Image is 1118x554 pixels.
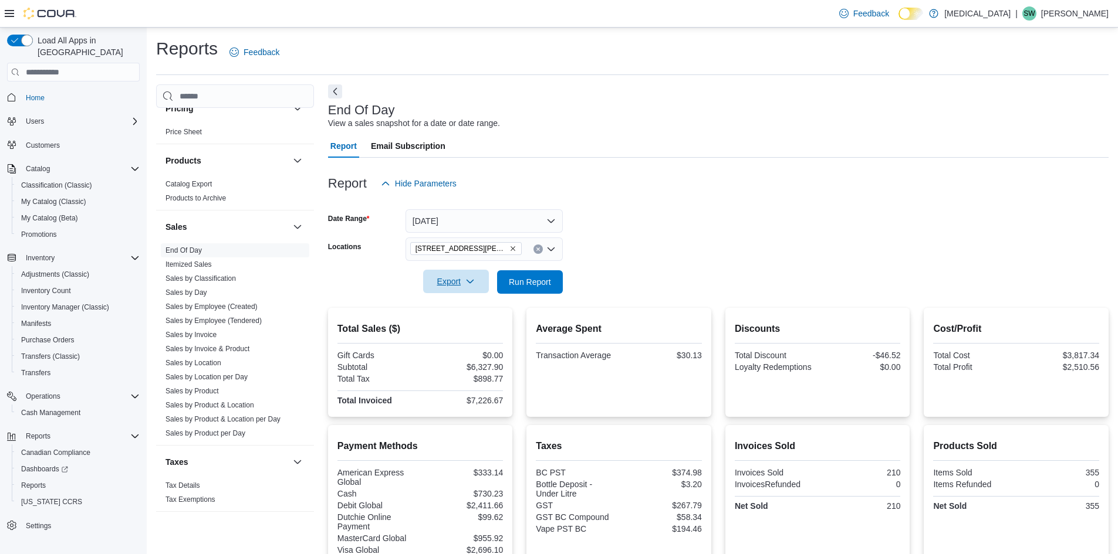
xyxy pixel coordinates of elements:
button: Clear input [533,244,543,254]
span: Home [21,90,140,104]
button: Users [21,114,49,128]
button: Operations [2,388,144,405]
button: Taxes [165,456,288,468]
button: Sales [291,220,305,234]
button: Pricing [291,101,305,115]
a: Manifests [16,317,56,331]
div: Cash [337,489,418,498]
button: Run Report [497,270,563,294]
span: Feedback [244,46,279,58]
span: Price Sheet [165,127,202,137]
button: Cash Management [12,405,144,421]
button: Products [291,154,305,168]
span: Hide Parameters [395,178,457,189]
h2: Payment Methods [337,439,504,453]
img: Cova [23,8,76,19]
p: [MEDICAL_DATA] [944,6,1011,21]
h2: Cost/Profit [933,322,1099,336]
button: [DATE] [406,209,563,233]
span: Tax Details [165,481,200,490]
a: Sales by Product & Location [165,401,254,409]
button: My Catalog (Beta) [12,210,144,226]
a: Tax Details [165,481,200,490]
span: Transfers [16,366,140,380]
span: Itemized Sales [165,260,212,269]
p: [PERSON_NAME] [1041,6,1109,21]
span: Settings [26,521,51,531]
button: Inventory [21,251,59,265]
a: Products to Archive [165,194,226,202]
a: Feedback [225,40,284,64]
span: Dashboards [16,462,140,476]
a: Sales by Day [165,288,207,297]
div: Taxes [156,478,314,511]
div: Pricing [156,125,314,144]
span: Inventory Manager (Classic) [21,303,109,312]
span: Inventory Manager (Classic) [16,300,140,314]
span: Sales by Employee (Created) [165,302,258,311]
span: Customers [21,138,140,152]
a: Transfers (Classic) [16,349,85,363]
div: $99.62 [423,512,503,522]
a: Dashboards [12,461,144,477]
div: $3,817.34 [1019,351,1099,360]
button: Catalog [21,162,55,176]
span: Products to Archive [165,193,226,203]
div: GST BC Compound [536,512,616,522]
span: Run Report [509,276,551,288]
span: Reports [16,478,140,492]
span: Inventory [26,253,55,263]
button: [US_STATE] CCRS [12,494,144,510]
label: Date Range [328,214,370,223]
div: 355 [1019,501,1099,511]
button: Manifests [12,315,144,332]
a: End Of Day [165,246,202,254]
span: Sales by Product & Location per Day [165,414,281,424]
strong: Net Sold [735,501,768,511]
span: Adjustments (Classic) [21,270,89,279]
div: $194.46 [622,524,702,533]
span: Promotions [21,230,57,239]
div: $0.00 [820,362,900,372]
span: Home [26,93,45,103]
button: Promotions [12,226,144,243]
span: Operations [21,389,140,403]
a: My Catalog (Classic) [16,195,91,209]
div: -$46.52 [820,351,900,360]
span: Load All Apps in [GEOGRAPHIC_DATA] [33,35,140,58]
a: Sales by Location per Day [165,373,248,381]
div: American Express Global [337,468,418,487]
span: Report [330,134,357,158]
button: Remove 999 Denman Street from selection in this group [509,245,516,252]
a: Purchase Orders [16,333,79,347]
button: Sales [165,221,288,233]
div: InvoicesRefunded [735,480,815,489]
div: Total Cost [933,351,1014,360]
a: Sales by Employee (Created) [165,303,258,311]
h2: Average Spent [536,322,702,336]
div: $374.98 [622,468,702,477]
div: $58.34 [622,512,702,522]
span: Sales by Invoice [165,330,217,339]
button: Home [2,89,144,106]
div: $267.79 [622,501,702,510]
div: Total Profit [933,362,1014,372]
div: $898.77 [423,374,503,383]
button: Taxes [291,455,305,469]
div: Vape PST BC [536,524,616,533]
span: [US_STATE] CCRS [21,497,82,507]
a: Adjustments (Classic) [16,267,94,281]
span: My Catalog (Classic) [21,197,86,206]
button: Export [423,270,489,293]
span: Sales by Product [165,386,219,396]
span: Transfers (Classic) [16,349,140,363]
a: Sales by Product per Day [165,429,245,437]
span: Tax Exemptions [165,495,215,504]
a: Tax Exemptions [165,495,215,504]
button: Catalog [2,161,144,177]
div: Sales [156,243,314,445]
input: Dark Mode [899,8,923,20]
a: [US_STATE] CCRS [16,495,87,509]
span: Inventory Count [16,284,140,298]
